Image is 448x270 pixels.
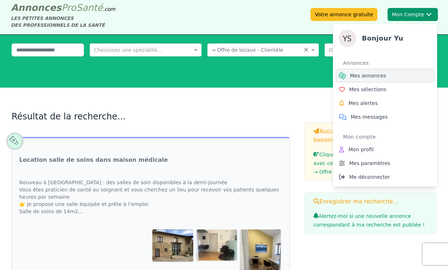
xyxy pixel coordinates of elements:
[362,33,403,43] h4: Bonjour yu
[336,143,434,156] a: Mon profil
[336,156,434,170] a: Mes paramètres
[349,173,390,181] span: Me déconnecter
[303,46,309,54] span: Clear all
[313,168,427,176] li: → Offre de locaux - Clientèle
[388,8,438,21] button: Mon CompteyuBonjour yuAnnoncesMes annoncesMes sélectionsMes alertesMes messagesMon compteMon prof...
[12,111,290,122] h2: Résultat de la recherche...
[12,59,436,67] div: Affiner la recherche...
[152,229,193,262] img: Location salle de soins dans maison médicale
[76,2,103,13] span: Santé
[196,229,237,260] img: Location salle de soins dans maison médicale
[348,100,378,107] span: Mes alertes
[313,127,427,144] h3: Aucune annonce correspond à votre besoin ?
[336,96,434,110] a: Mes alertes
[103,6,115,12] span: .com
[343,131,434,143] div: Mon compte
[336,110,434,124] a: Mes messages
[313,213,424,228] span: Alertez-moi si une nouvelle annonce correspondant à ma recherche est publiée !
[62,2,76,13] span: Pro
[339,30,356,47] img: yu
[336,69,434,83] a: Mes annonces
[12,172,289,222] div: Nouveau à [GEOGRAPHIC_DATA] : des salles de soin disponibles à la demi-journée Vous êtes praticie...
[349,160,390,167] span: Mes paramètres
[11,15,115,29] div: LES PETITES ANNONCES DES PROFESSIONNELS DE LA SANTÉ
[351,113,388,121] span: Mes messages
[336,170,434,184] a: Me déconnecter
[349,86,386,93] span: Mes sélections
[348,146,374,153] span: Mon profil
[310,8,377,21] a: Votre annonce gratuite
[11,2,115,13] a: AnnoncesProSanté.com
[313,152,427,176] a: Cliquez ici pour déposer une annonce avec ces critères :→ Offre de locaux - Clientèle
[343,57,434,69] div: Annonces
[19,156,168,164] a: Location salle de soins dans maison médicale
[350,72,386,79] span: Mes annonces
[336,83,434,96] a: Mes sélections
[313,197,427,206] h3: Enregistrer ma recherche...
[11,2,62,13] span: Annonces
